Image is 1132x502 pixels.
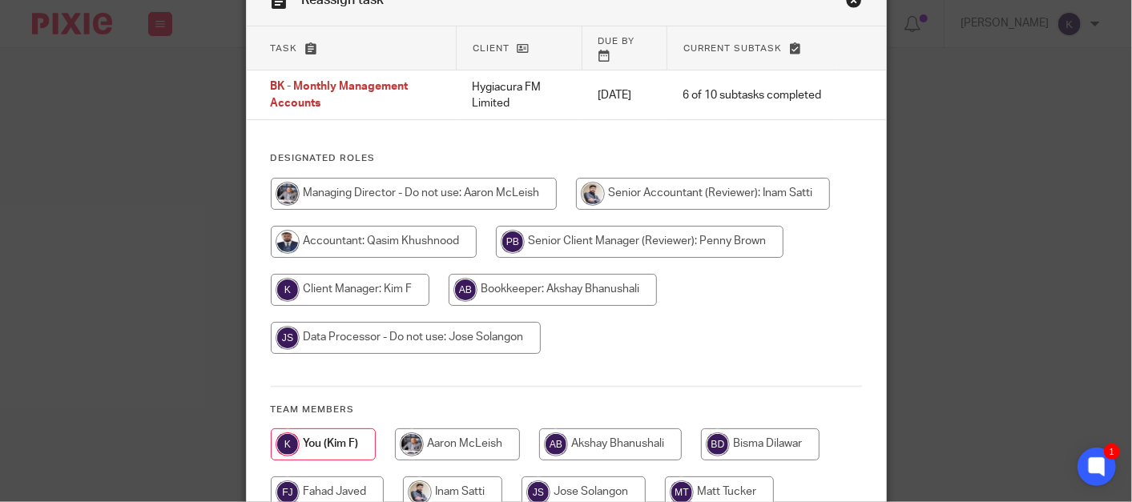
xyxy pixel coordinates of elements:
[271,404,862,416] h4: Team members
[271,82,409,110] span: BK - Monthly Management Accounts
[667,70,837,120] td: 6 of 10 subtasks completed
[598,87,651,103] p: [DATE]
[271,44,298,53] span: Task
[271,152,862,165] h4: Designated Roles
[472,79,566,112] p: Hygiacura FM Limited
[683,44,782,53] span: Current subtask
[598,37,635,46] span: Due by
[1104,444,1120,460] div: 1
[473,44,510,53] span: Client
